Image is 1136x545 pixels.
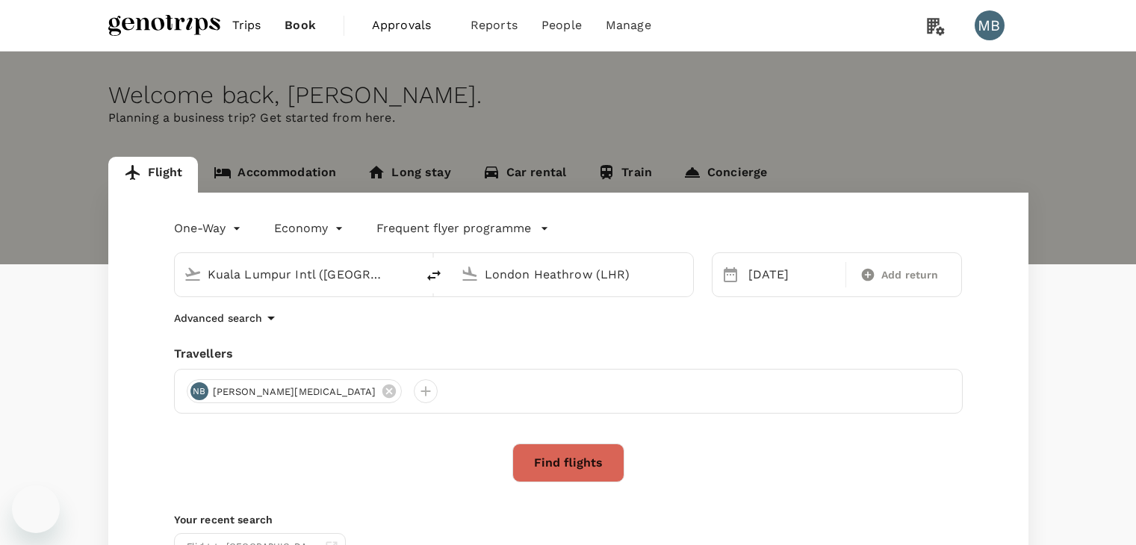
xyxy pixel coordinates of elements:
input: Depart from [208,263,385,286]
div: NB [190,382,208,400]
button: delete [416,258,452,293]
p: Frequent flyer programme [376,219,531,237]
button: Advanced search [174,309,280,327]
div: Travellers [174,345,963,363]
iframe: Button to launch messaging window [12,485,60,533]
span: [PERSON_NAME][MEDICAL_DATA] [204,384,385,399]
span: Add return [881,267,939,283]
div: Economy [274,217,347,240]
button: Frequent flyer programme [376,219,549,237]
div: [DATE] [742,260,842,290]
p: Planning a business trip? Get started from here. [108,109,1028,127]
span: Approvals [372,16,447,34]
span: Trips [232,16,261,34]
div: NB[PERSON_NAME][MEDICAL_DATA] [187,379,402,403]
span: Reports [471,16,518,34]
a: Train [582,157,668,193]
img: Genotrips - ALL [108,9,220,42]
button: Open [683,272,686,275]
p: Advanced search [174,311,262,326]
div: MB [975,10,1005,40]
div: One-Way [174,217,244,240]
p: Your recent search [174,512,963,527]
span: Book [285,16,316,34]
a: Accommodation [198,157,352,193]
a: Car rental [467,157,583,193]
div: Welcome back , [PERSON_NAME] . [108,81,1028,109]
a: Long stay [352,157,466,193]
input: Going to [485,263,662,286]
a: Flight [108,157,199,193]
span: People [541,16,582,34]
a: Concierge [668,157,783,193]
button: Find flights [512,443,624,482]
span: Manage [606,16,651,34]
button: Open [406,272,409,275]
